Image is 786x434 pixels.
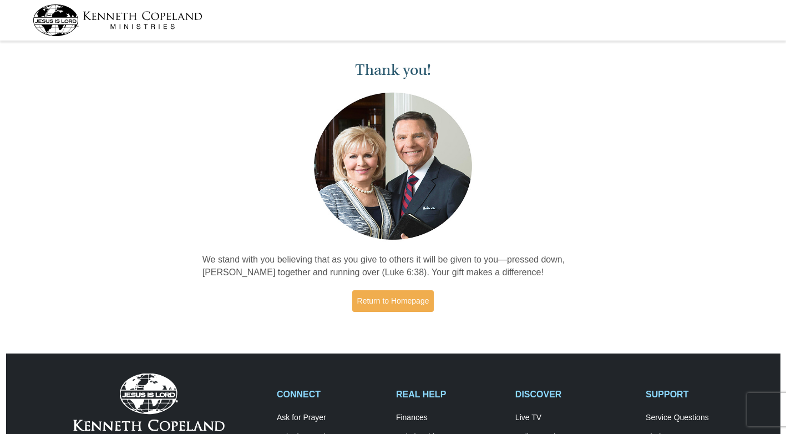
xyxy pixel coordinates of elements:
[515,389,634,400] h2: DISCOVER
[202,254,584,279] p: We stand with you believing that as you give to others it will be given to you—pressed down, [PER...
[277,389,384,400] h2: CONNECT
[515,413,634,423] a: Live TV
[396,413,504,423] a: Finances
[277,413,384,423] a: Ask for Prayer
[202,61,584,79] h1: Thank you!
[33,4,202,36] img: kcm-header-logo.svg
[311,90,475,243] img: Kenneth and Gloria
[396,389,504,400] h2: REAL HELP
[352,290,434,312] a: Return to Homepage
[646,389,753,400] h2: SUPPORT
[646,413,753,423] a: Service Questions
